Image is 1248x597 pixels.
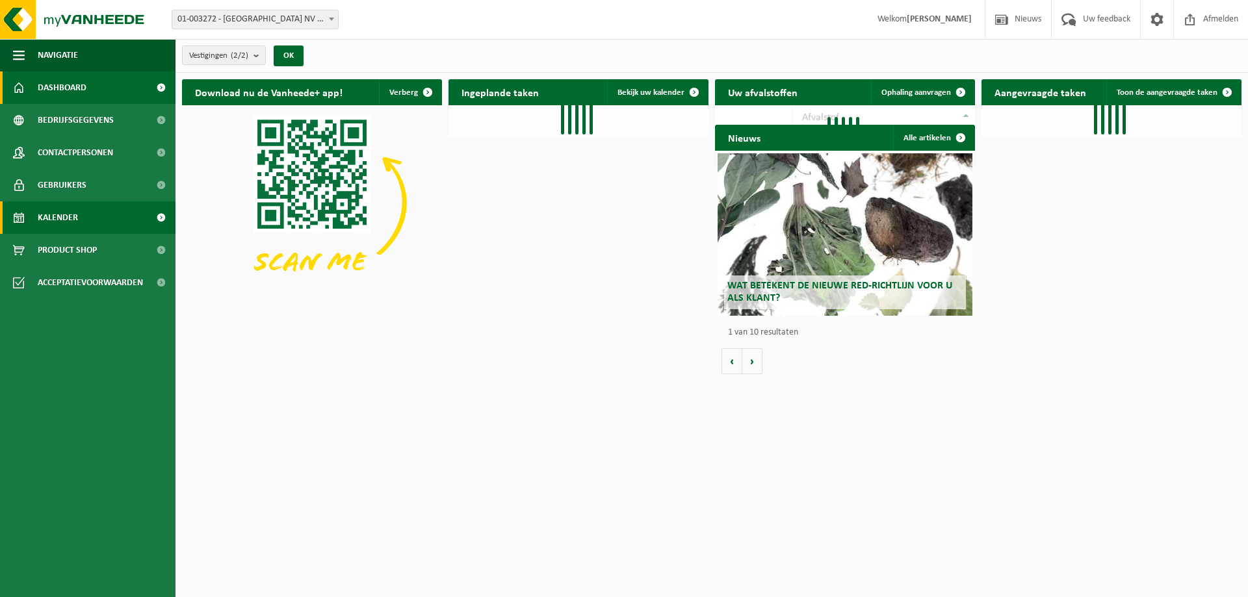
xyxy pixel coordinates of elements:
[1106,79,1240,105] a: Toon de aangevraagde taken
[38,234,97,266] span: Product Shop
[38,71,86,104] span: Dashboard
[607,79,707,105] a: Bekijk uw kalender
[907,14,972,24] strong: [PERSON_NAME]
[727,281,952,303] span: Wat betekent de nieuwe RED-richtlijn voor u als klant?
[38,104,114,136] span: Bedrijfsgegevens
[172,10,338,29] span: 01-003272 - BELGOSUC NV - BEERNEM
[721,348,742,374] button: Vorige
[182,45,266,65] button: Vestigingen(2/2)
[38,169,86,201] span: Gebruikers
[274,45,304,66] button: OK
[189,46,248,66] span: Vestigingen
[617,88,684,97] span: Bekijk uw kalender
[715,79,811,105] h2: Uw afvalstoffen
[182,105,442,300] img: Download de VHEPlus App
[172,10,339,29] span: 01-003272 - BELGOSUC NV - BEERNEM
[981,79,1099,105] h2: Aangevraagde taken
[38,136,113,169] span: Contactpersonen
[38,266,143,299] span: Acceptatievoorwaarden
[893,125,974,151] a: Alle artikelen
[742,348,762,374] button: Volgende
[231,51,248,60] count: (2/2)
[182,79,356,105] h2: Download nu de Vanheede+ app!
[38,201,78,234] span: Kalender
[881,88,951,97] span: Ophaling aanvragen
[728,328,968,337] p: 1 van 10 resultaten
[448,79,552,105] h2: Ingeplande taken
[718,153,972,316] a: Wat betekent de nieuwe RED-richtlijn voor u als klant?
[871,79,974,105] a: Ophaling aanvragen
[1117,88,1217,97] span: Toon de aangevraagde taken
[389,88,418,97] span: Verberg
[715,125,773,150] h2: Nieuws
[38,39,78,71] span: Navigatie
[379,79,441,105] button: Verberg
